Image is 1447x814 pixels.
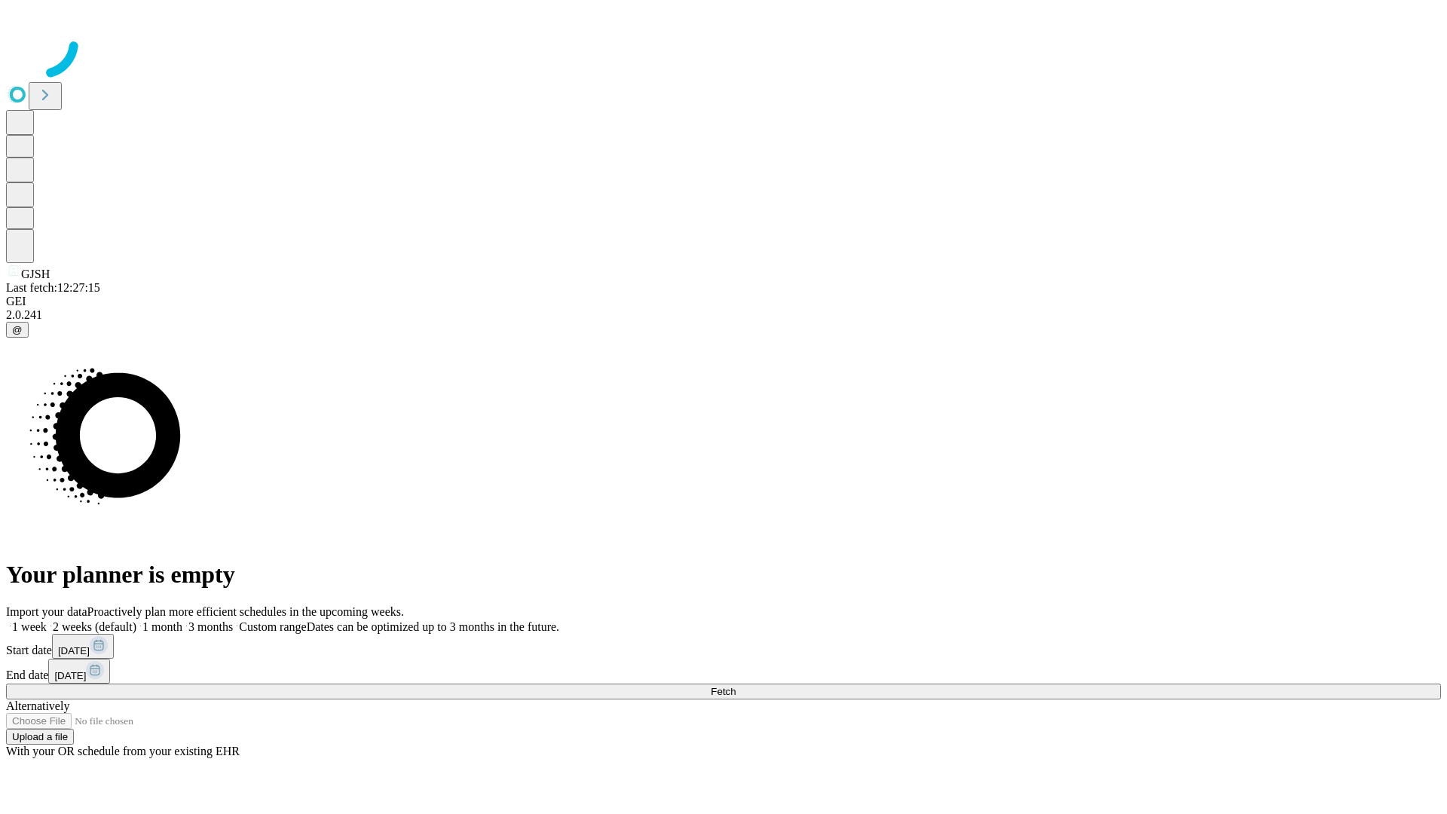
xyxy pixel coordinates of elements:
[6,561,1441,589] h1: Your planner is empty
[6,659,1441,684] div: End date
[6,281,100,294] span: Last fetch: 12:27:15
[6,605,87,618] span: Import your data
[6,729,74,745] button: Upload a file
[58,645,90,656] span: [DATE]
[53,620,136,633] span: 2 weeks (default)
[142,620,182,633] span: 1 month
[6,684,1441,699] button: Fetch
[52,634,114,659] button: [DATE]
[6,308,1441,322] div: 2.0.241
[307,620,559,633] span: Dates can be optimized up to 3 months in the future.
[12,324,23,335] span: @
[6,634,1441,659] div: Start date
[6,295,1441,308] div: GEI
[54,670,86,681] span: [DATE]
[188,620,233,633] span: 3 months
[48,659,110,684] button: [DATE]
[21,268,50,280] span: GJSH
[239,620,306,633] span: Custom range
[6,699,69,712] span: Alternatively
[12,620,47,633] span: 1 week
[6,745,240,757] span: With your OR schedule from your existing EHR
[711,686,736,697] span: Fetch
[6,322,29,338] button: @
[87,605,404,618] span: Proactively plan more efficient schedules in the upcoming weeks.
